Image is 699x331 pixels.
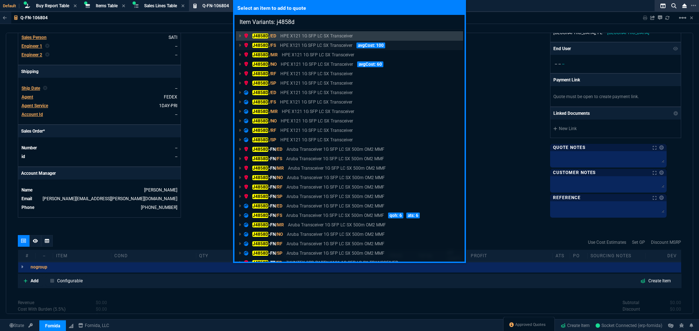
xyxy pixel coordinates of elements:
[252,100,268,105] mark: J4858D
[276,147,283,152] span: /ED
[287,250,384,257] p: Aruba Transceiver 1G SFP LC SX 500m OM2 MMF
[287,174,385,181] p: Aruba Transceiver 1G SFP LC SX 500m OM2 MMF
[269,137,276,142] span: /SP
[287,241,384,247] p: Aruba Transceiver 1G SFP LC SX 500m OM2 MMF
[269,71,276,76] span: /RF
[280,80,353,86] p: HPE X121 1G SFP LC SX Transceiver
[276,241,283,246] span: /RF
[252,62,268,67] mark: J4858D
[269,90,276,95] span: /ED
[275,260,282,265] span: /ED
[244,174,283,181] p: -FN
[276,194,283,199] span: /SP
[252,118,268,124] mark: J4858D
[276,166,284,171] span: /MR
[269,109,278,114] span: /MR
[252,213,268,218] mark: J4858D
[244,231,283,238] p: -FN
[280,89,353,96] p: HPE X121 1G SFP LC SX Transceiver
[276,156,282,161] span: /FS
[286,156,384,162] p: Aruba Transceiver 1G SFP LC SX 500m OM2 MMF
[252,109,268,114] mark: J4858D
[76,322,111,329] a: msbcCompanyName
[269,33,276,39] span: /ED
[558,320,593,331] a: Create Item
[287,146,384,153] p: Aruba Transceiver 1G SFP LC SX 500m OM2 MMF
[286,212,384,219] p: Aruba Transceiver 1G SFP LC SX 500m OM2 MMF
[356,43,385,48] p: avgCost: 100
[286,259,398,266] p: ZAYNTEK 3RD PARTY X121 1G SFP LC SX TRANSCEIVER
[244,184,283,190] p: -FN
[269,100,276,105] span: /FS
[252,222,268,227] mark: J4858D
[252,52,268,57] mark: J4858D
[269,128,276,133] span: /RF
[244,156,282,162] p: -FN
[281,118,353,124] p: HPE X121 1G SFP LC SX Transceiver
[252,260,268,265] mark: J4858D
[244,165,284,171] p: -FN
[252,175,268,180] mark: J4858D
[287,203,384,209] p: Aruba Transceiver 1G SFP LC SX 500m OM2 MMF
[276,232,283,237] span: /NO
[280,70,353,77] p: HPE X121 1G SFP LC SX Transceiver
[244,193,283,200] p: -FN
[276,175,283,180] span: /NO
[252,251,268,256] mark: J4858D
[252,33,268,39] mark: J4858D
[252,166,268,171] mark: J4858D
[244,250,283,257] p: -FN
[280,137,353,143] p: HPE X121 1G SFP LC SX Transceiver
[280,127,353,134] p: HPE X121 1G SFP LC SX Transceiver
[252,71,268,76] mark: J4858D
[244,146,283,153] p: -FN
[26,322,35,329] a: API TOKEN
[276,185,283,190] span: /RF
[276,222,284,227] span: /MR
[244,212,282,219] p: -FN
[357,61,383,67] p: avgCost: 60
[7,322,26,329] a: Global State
[234,1,465,15] p: Select an item to add to quote
[276,251,283,256] span: /SP
[287,231,385,238] p: Aruba Transceiver 1G SFP LC SX 500m OM2 MMF
[269,43,276,48] span: /FS
[406,213,420,218] p: ats: 6
[252,156,268,161] mark: J4858D
[252,203,268,209] mark: J4858D
[252,43,268,48] mark: J4858D
[252,194,268,199] mark: J4858D
[269,118,277,124] span: /NO
[596,322,662,329] a: suAxKm7lsmTWM2GvAAB-
[596,323,662,328] span: Socket Connected (erp-fornida)
[282,108,354,115] p: HPE X121 1G SFP LC SX Transceiver
[252,147,268,152] mark: J4858D
[280,99,352,105] p: HPE X121 1G SFP LC SX Transceiver
[252,137,268,142] mark: J4858D
[244,222,284,228] p: -FN
[252,241,268,246] mark: J4858D
[252,90,268,95] mark: J4858D
[287,184,384,190] p: Aruba Transceiver 1G SFP LC SX 500m OM2 MMF
[252,128,268,133] mark: J4858D
[515,322,546,328] span: Approved Quotes
[269,62,277,67] span: /NO
[288,165,386,171] p: Aruba Transceiver 1G SFP LC SX 500m OM2 MMF
[280,33,353,39] p: HPE X121 1G SFP LC SX Transceiver
[252,185,268,190] mark: J4858D
[281,61,353,68] p: HPE X121 1G SFP LC SX Transceiver
[252,81,268,86] mark: J4858D
[276,203,283,209] span: /ED
[288,222,386,228] p: Aruba Transceiver 1G SFP LC SX 500m OM2 MMF
[287,193,384,200] p: Aruba Transceiver 1G SFP LC SX 500m OM2 MMF
[269,52,278,57] span: /MR
[244,203,283,209] p: -FN
[282,52,354,58] p: HPE X121 1G SFP LC SX Transceiver
[269,81,276,86] span: /SP
[388,213,403,218] p: qoh: 6
[244,259,282,266] p: -ZT
[244,241,283,247] p: -FN
[252,232,268,237] mark: J4858D
[234,15,465,29] input: Search...
[276,213,282,218] span: /FS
